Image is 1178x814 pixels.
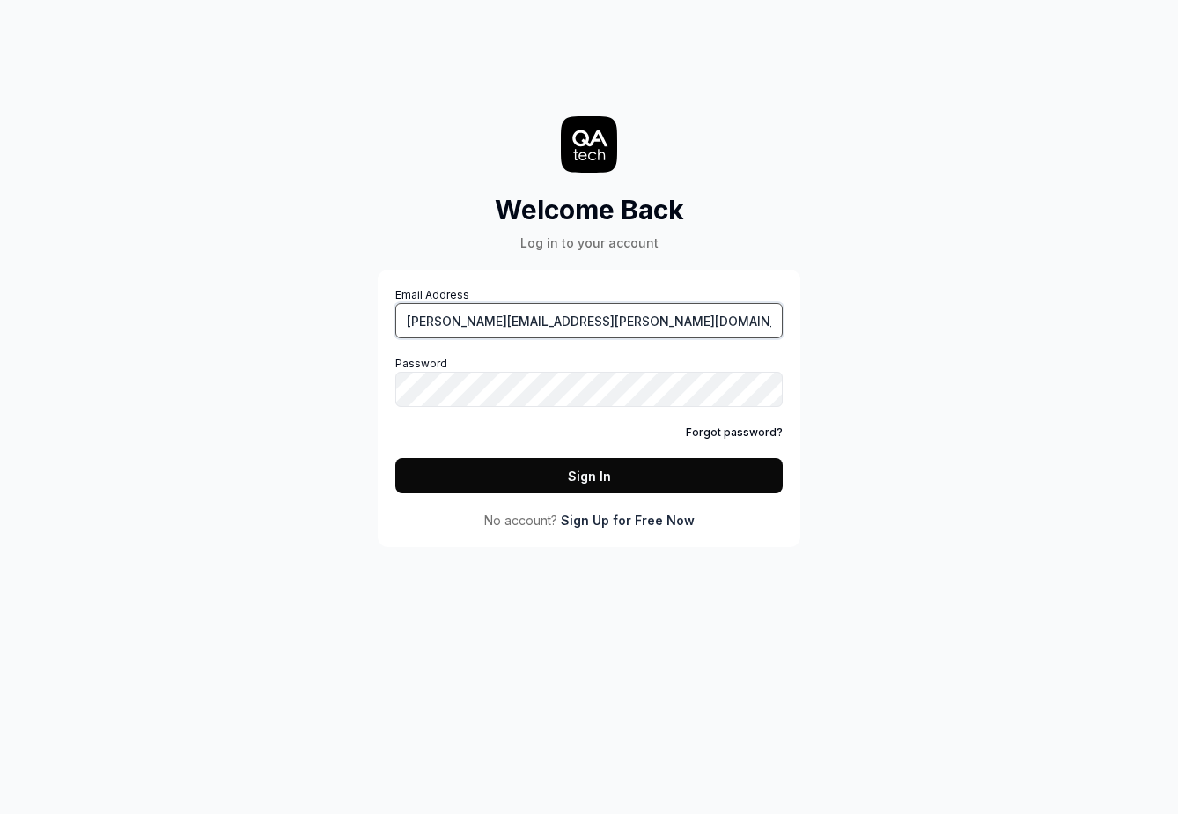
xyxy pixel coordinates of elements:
label: Email Address [395,287,783,338]
input: Email Address [395,303,783,338]
input: Password [395,372,783,407]
span: No account? [484,511,557,529]
button: Sign In [395,458,783,493]
label: Password [395,356,783,407]
h2: Welcome Back [495,190,684,230]
a: Forgot password? [686,425,783,440]
div: Log in to your account [495,233,684,252]
a: Sign Up for Free Now [561,511,695,529]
